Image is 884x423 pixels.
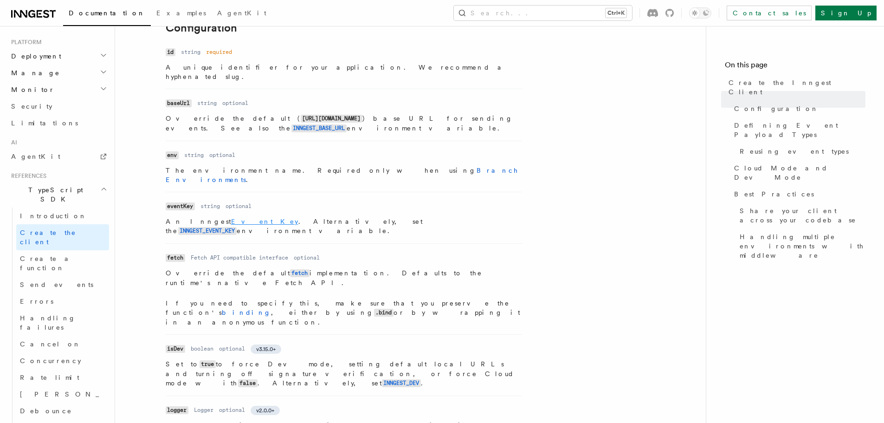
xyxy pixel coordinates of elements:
[166,114,522,133] p: Override the default ( ) base URL for sending events. See also the environment variable.
[16,250,109,276] a: Create a function
[727,6,812,20] a: Contact sales
[20,298,53,305] span: Errors
[166,202,195,210] code: eventKey
[63,3,151,26] a: Documentation
[166,406,188,414] code: logger
[16,224,109,250] a: Create the client
[740,147,849,156] span: Reusing event types
[69,9,145,17] span: Documentation
[166,99,192,107] code: baseUrl
[730,117,865,143] a: Defining Event Payload Types
[815,6,877,20] a: Sign Up
[734,163,865,182] span: Cloud Mode and Dev Mode
[166,48,175,56] code: id
[20,374,79,381] span: Rate limit
[166,151,179,159] code: env
[219,345,245,352] dd: optional
[222,309,271,316] a: binding
[212,3,272,25] a: AgentKit
[7,85,55,94] span: Monitor
[206,48,232,56] dd: required
[7,52,61,61] span: Deployment
[231,218,298,225] a: Event Key
[16,276,109,293] a: Send events
[178,227,237,235] code: INNGEST_EVENT_KEY
[200,202,220,210] dd: string
[7,182,109,208] button: TypeScript SDK
[194,406,213,414] dd: Logger
[734,104,819,113] span: Configuration
[16,310,109,336] a: Handling failures
[11,103,52,110] span: Security
[729,78,865,97] span: Create the Inngest Client
[166,359,522,388] p: Set to to force Dev mode, setting default local URLs and turning off signature verification, or f...
[16,403,109,419] a: Debounce
[736,228,865,264] a: Handling multiple environments with middleware
[7,68,60,78] span: Manage
[197,99,217,107] dd: string
[730,160,865,186] a: Cloud Mode and Dev Mode
[20,212,87,220] span: Introduction
[20,229,76,246] span: Create the client
[734,189,814,199] span: Best Practices
[736,202,865,228] a: Share your client across your codebase
[16,386,109,403] a: [PERSON_NAME]
[7,172,46,180] span: References
[20,255,75,272] span: Create a function
[166,21,237,34] a: Configuration
[217,9,266,17] span: AgentKit
[11,119,78,127] span: Limitations
[301,115,362,123] code: [URL][DOMAIN_NAME]
[16,336,109,352] a: Cancel on
[7,139,17,146] span: AI
[166,345,185,353] code: isDev
[200,360,216,368] code: true
[16,352,109,369] a: Concurrency
[184,151,204,159] dd: string
[454,6,632,20] button: Search...Ctrl+K
[166,217,522,236] p: An Inngest . Alternatively, set the environment variable.
[222,99,248,107] dd: optional
[7,185,100,204] span: TypeScript SDK
[7,39,42,46] span: Platform
[725,74,865,100] a: Create the Inngest Client
[178,227,237,234] a: INNGEST_EVENT_KEY
[20,357,81,364] span: Concurrency
[291,124,347,132] a: INNGEST_BASE_URL
[11,153,60,160] span: AgentKit
[156,9,206,17] span: Examples
[191,345,213,352] dd: boolean
[290,269,310,277] a: fetch
[20,390,156,398] span: [PERSON_NAME]
[734,121,865,139] span: Defining Event Payload Types
[166,63,522,81] p: A unique identifier for your application. We recommend a hyphenated slug.
[740,206,865,225] span: Share your client across your codebase
[256,345,276,353] span: v3.15.0+
[181,48,200,56] dd: string
[191,254,288,261] dd: Fetch API compatible interface
[219,406,245,414] dd: optional
[166,268,522,287] p: Override the default implementation. Defaults to the runtime's native Fetch API.
[256,407,274,414] span: v2.0.0+
[7,48,109,65] button: Deployment
[740,232,865,260] span: Handling multiple environments with middleware
[16,208,109,224] a: Introduction
[689,7,711,19] button: Toggle dark mode
[226,202,252,210] dd: optional
[7,98,109,115] a: Security
[7,148,109,165] a: AgentKit
[20,314,76,331] span: Handling failures
[7,81,109,98] button: Monitor
[606,8,626,18] kbd: Ctrl+K
[209,151,235,159] dd: optional
[382,379,421,387] a: INNGEST_DEV
[166,166,522,184] p: The environment name. Required only when using .
[730,186,865,202] a: Best Practices
[20,407,72,415] span: Debounce
[736,143,865,160] a: Reusing event types
[151,3,212,25] a: Examples
[7,65,109,81] button: Manage
[725,59,865,74] h4: On this page
[20,340,81,348] span: Cancel on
